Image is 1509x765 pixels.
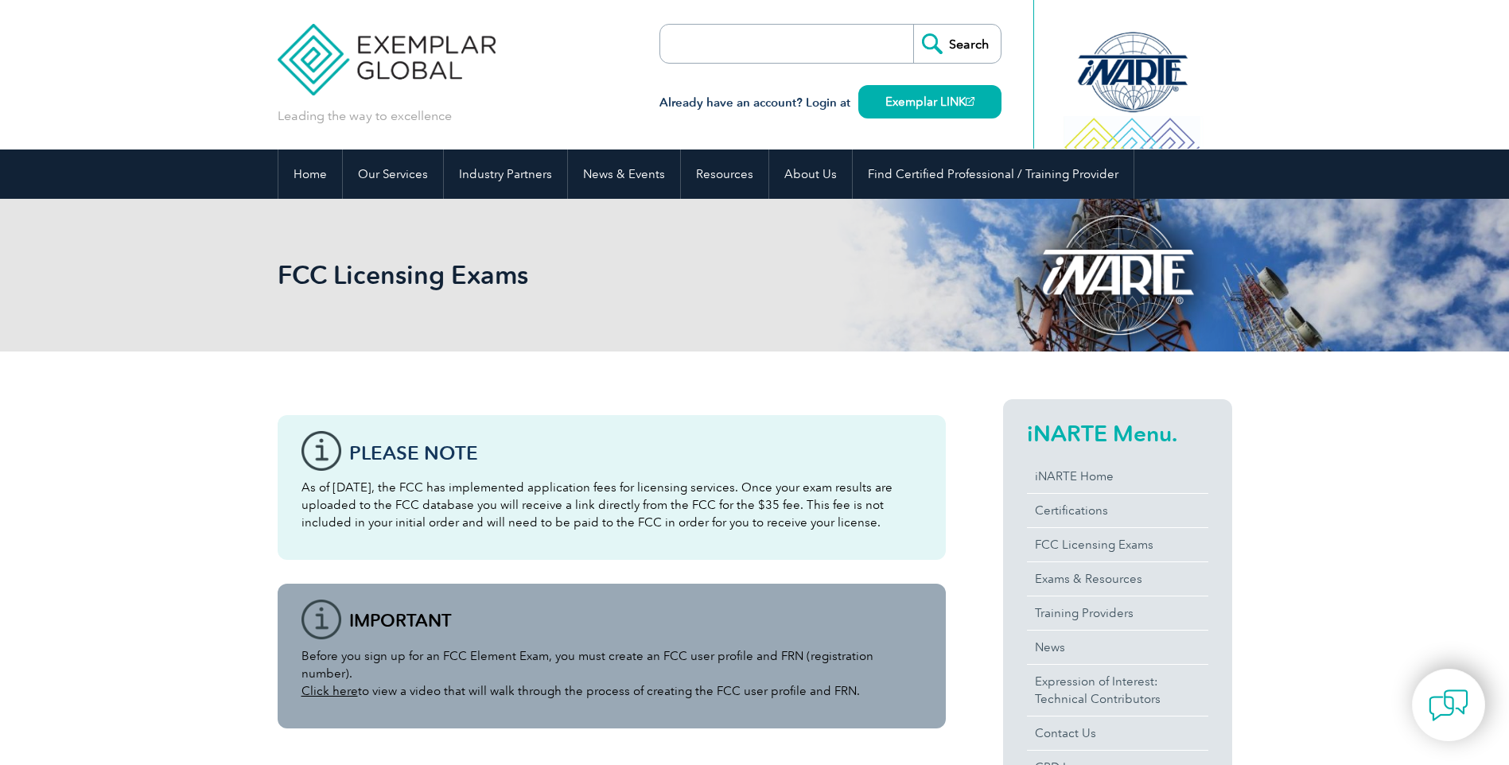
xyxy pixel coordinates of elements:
h3: Please note [349,443,922,463]
img: contact-chat.png [1429,685,1468,725]
a: FCC Licensing Exams [1027,528,1208,561]
a: About Us [769,150,852,199]
h2: iNARTE Menu. [1027,421,1208,446]
input: Search [913,25,1001,63]
p: Leading the way to excellence [278,107,452,125]
a: Resources [681,150,768,199]
p: Before you sign up for an FCC Element Exam, you must create an FCC user profile and FRN (registra... [301,647,922,700]
h3: Already have an account? Login at [659,93,1001,113]
a: Industry Partners [444,150,567,199]
a: Click here [301,684,358,698]
h2: FCC Licensing Exams [278,262,946,288]
a: Find Certified Professional / Training Provider [853,150,1134,199]
a: Certifications [1027,494,1208,527]
a: Training Providers [1027,596,1208,630]
img: open_square.png [966,97,974,106]
a: Exams & Resources [1027,562,1208,596]
a: Our Services [343,150,443,199]
a: News [1027,631,1208,664]
a: Contact Us [1027,716,1208,750]
a: Exemplar LINK [858,85,1001,118]
a: News & Events [568,150,680,199]
a: Expression of Interest:Technical Contributors [1027,665,1208,716]
p: As of [DATE], the FCC has implemented application fees for licensing services. Once your exam res... [301,479,922,531]
a: iNARTE Home [1027,460,1208,493]
a: Home [278,150,342,199]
